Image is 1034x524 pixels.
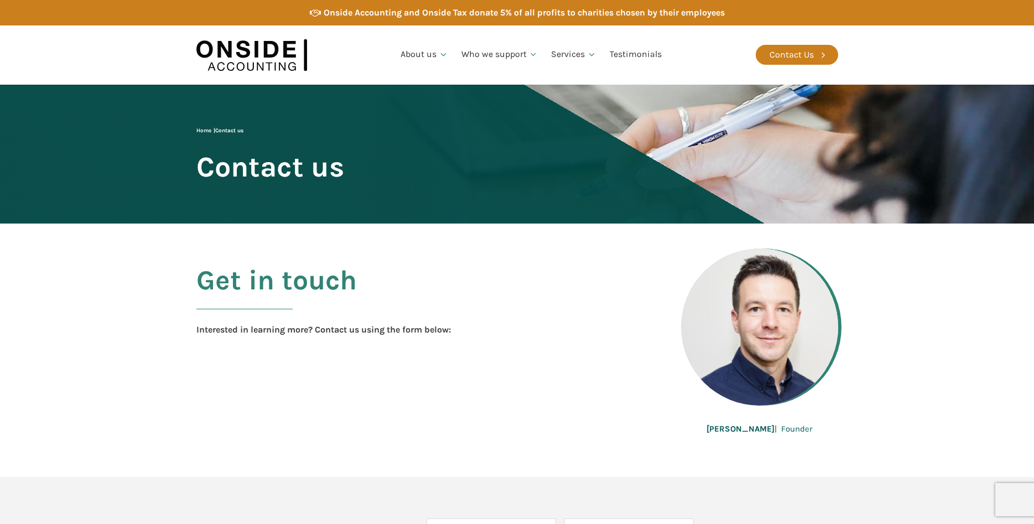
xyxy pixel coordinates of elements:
span: | [196,127,243,134]
a: Home [196,127,211,134]
span: Contact us [215,127,243,134]
a: Testimonials [603,36,668,74]
div: Onside Accounting and Onside Tax donate 5% of all profits to charities chosen by their employees [324,6,725,20]
a: Services [544,36,603,74]
a: Who we support [455,36,545,74]
b: [PERSON_NAME] [706,424,775,434]
div: | Founder [706,422,812,435]
span: Contact us [196,152,344,182]
a: Contact Us [756,45,838,65]
div: Contact Us [770,48,814,62]
a: About us [394,36,455,74]
div: Interested in learning more? Contact us using the form below: [196,323,451,337]
h2: Get in touch [196,265,357,323]
img: Onside Accounting [196,34,307,76]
